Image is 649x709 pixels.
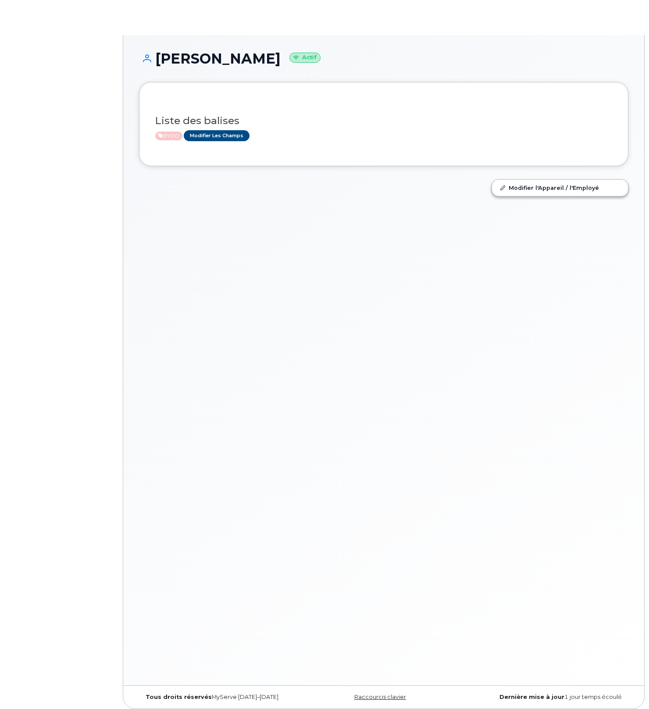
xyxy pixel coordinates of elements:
[465,694,628,701] div: 1 jour temps écoulé
[139,51,628,66] h1: [PERSON_NAME]
[492,180,628,196] a: Modifier l'Appareil / l'Employé
[146,694,212,700] strong: Tous droits réservés
[499,694,564,700] strong: Dernière mise à jour
[289,53,321,63] small: Actif
[184,130,250,141] a: Modifier les Champs
[155,132,182,140] span: Active
[155,115,612,126] h3: Liste des balises
[139,694,302,701] div: MyServe [DATE]–[DATE]
[354,694,406,700] a: Raccourcis clavier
